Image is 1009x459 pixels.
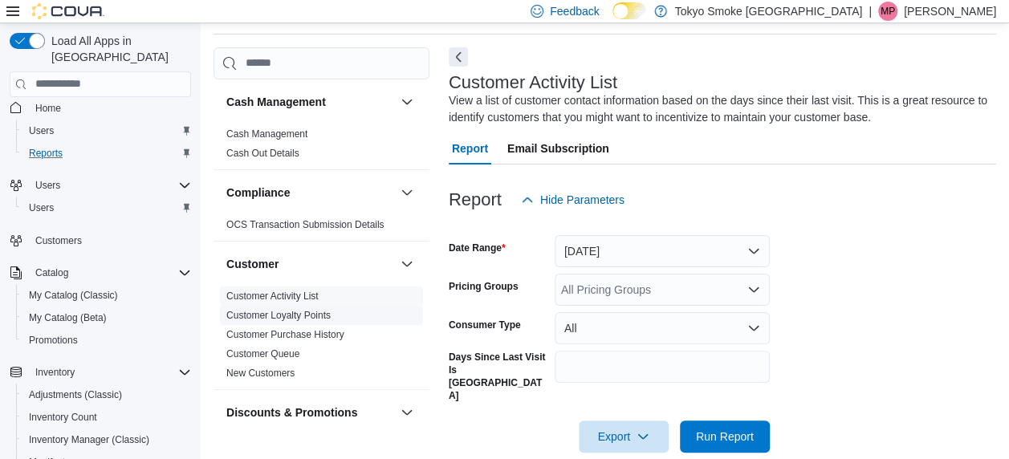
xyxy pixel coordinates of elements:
h3: Discounts & Promotions [226,404,357,420]
p: | [869,2,872,21]
label: Pricing Groups [449,280,519,293]
a: Cash Out Details [226,148,299,159]
button: Inventory [3,361,197,384]
button: Discounts & Promotions [226,404,394,420]
span: Customers [29,230,191,250]
button: Catalog [29,263,75,282]
a: Inventory Manager (Classic) [22,430,156,449]
button: Users [16,120,197,142]
a: New Customers [226,368,295,379]
button: Customer [226,256,394,272]
button: Compliance [226,185,394,201]
span: Customer Queue [226,347,299,360]
label: Consumer Type [449,319,521,331]
a: Adjustments (Classic) [22,385,128,404]
span: Inventory Manager (Classic) [22,430,191,449]
span: Inventory [29,363,191,382]
button: Adjustments (Classic) [16,384,197,406]
a: Customer Activity List [226,290,319,302]
button: Promotions [16,329,197,351]
span: My Catalog (Beta) [29,311,107,324]
p: [PERSON_NAME] [904,2,996,21]
div: Cash Management [214,124,429,169]
span: Run Report [696,429,754,445]
button: Catalog [3,262,197,284]
button: Cash Management [226,94,394,110]
a: Reports [22,144,69,163]
span: Feedback [550,3,599,19]
a: My Catalog (Beta) [22,308,113,327]
span: Inventory [35,366,75,379]
span: Export [588,420,659,453]
button: Home [3,96,197,120]
span: Promotions [22,331,191,350]
span: Promotions [29,334,78,347]
span: OCS Transaction Submission Details [226,218,384,231]
button: Inventory [29,363,81,382]
a: Home [29,99,67,118]
div: Mark Patafie [878,2,897,21]
span: Adjustments (Classic) [22,385,191,404]
div: Compliance [214,215,429,241]
h3: Compliance [226,185,290,201]
span: Users [29,124,54,137]
span: Inventory Count [22,408,191,427]
button: Next [449,47,468,67]
span: New Customers [226,367,295,380]
span: Cash Out Details [226,147,299,160]
span: Customer Purchase History [226,328,344,341]
button: Customers [3,229,197,252]
img: Cova [32,3,104,19]
span: Users [35,179,60,192]
button: Users [29,176,67,195]
span: Catalog [35,266,68,279]
button: My Catalog (Beta) [16,307,197,329]
button: Discounts & Promotions [397,403,417,422]
button: Customer [397,254,417,274]
span: Home [29,98,191,118]
button: Cash Management [397,92,417,112]
h3: Customer [226,256,279,272]
a: Customer Purchase History [226,329,344,340]
span: My Catalog (Beta) [22,308,191,327]
button: [DATE] [555,235,770,267]
span: MP [881,2,895,21]
a: Customer Queue [226,348,299,359]
h3: Report [449,190,502,209]
a: OCS Transaction Submission Details [226,219,384,230]
span: Reports [22,144,191,163]
button: Hide Parameters [515,184,631,216]
span: Reports [29,147,63,160]
span: Dark Mode [612,19,613,20]
a: Users [22,121,60,140]
input: Dark Mode [612,2,646,19]
button: My Catalog (Classic) [16,284,197,307]
a: My Catalog (Classic) [22,286,124,305]
span: Inventory Manager (Classic) [29,433,149,446]
div: Customer [214,286,429,389]
span: Hide Parameters [540,192,625,208]
a: Users [22,198,60,217]
div: View a list of customer contact information based on the days since their last visit. This is a g... [449,92,988,126]
span: Inventory Count [29,411,97,424]
h3: Cash Management [226,94,326,110]
button: Reports [16,142,197,165]
button: Users [16,197,197,219]
span: Email Subscription [507,132,609,165]
a: Cash Management [226,128,307,140]
span: Users [22,121,191,140]
a: Promotions [22,331,84,350]
span: My Catalog (Classic) [22,286,191,305]
button: Export [579,420,669,453]
a: Inventory Count [22,408,104,427]
span: Users [22,198,191,217]
span: Users [29,201,54,214]
span: Customer Activity List [226,290,319,303]
span: Customers [35,234,82,247]
button: Users [3,174,197,197]
button: All [555,312,770,344]
button: Inventory Manager (Classic) [16,429,197,451]
button: Inventory Count [16,406,197,429]
label: Days Since Last Visit Is [GEOGRAPHIC_DATA] [449,351,548,402]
